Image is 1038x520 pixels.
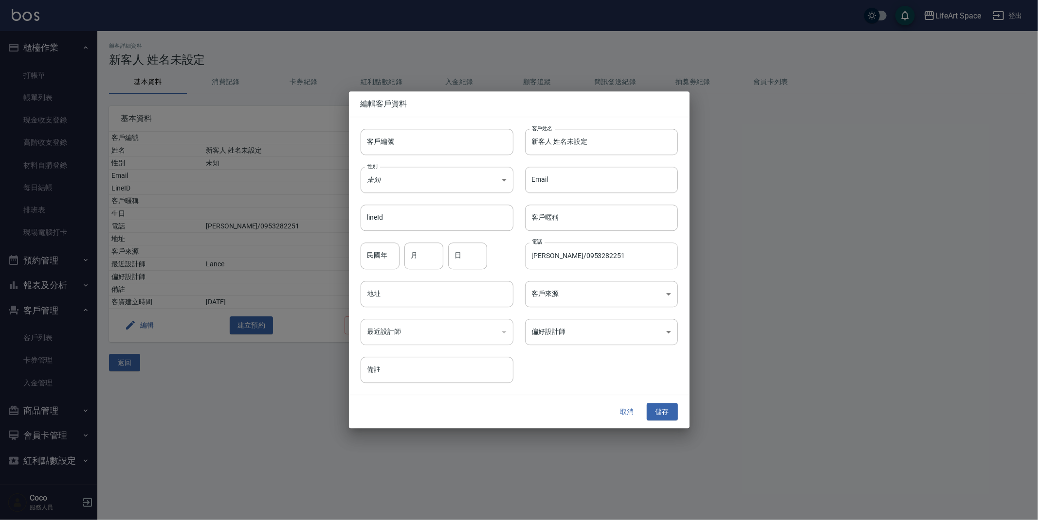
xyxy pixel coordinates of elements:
label: 客戶姓名 [532,124,552,132]
label: 性別 [367,162,378,170]
em: 未知 [367,176,381,184]
span: 編輯客戶資料 [361,99,678,109]
button: 取消 [612,403,643,421]
button: 儲存 [647,403,678,421]
label: 電話 [532,239,542,246]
